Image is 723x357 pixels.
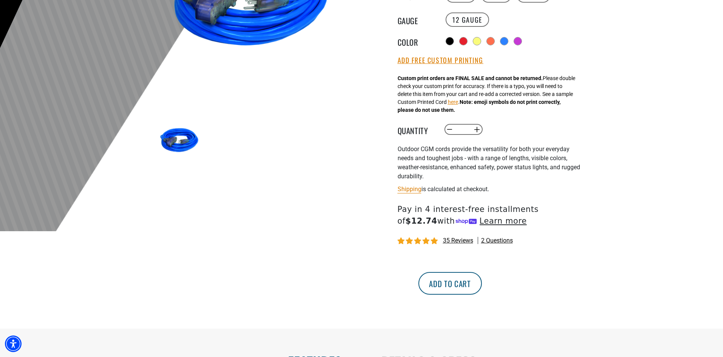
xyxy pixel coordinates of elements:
[398,145,580,180] span: Outdoor CGM cords provide the versatility for both your everyday needs and toughest jobs - with a...
[398,15,435,25] legend: Gauge
[481,236,513,245] span: 2 questions
[398,36,435,46] legend: Color
[398,125,435,134] label: Quantity
[446,12,489,27] label: 12 Gauge
[398,99,560,113] strong: Note: emoji symbols do not print correctly, please do not use them.
[398,238,439,245] span: 4.80 stars
[443,237,473,244] span: 35 reviews
[398,56,483,65] button: Add Free Custom Printing
[5,335,22,352] div: Accessibility Menu
[398,74,575,114] div: Please double check your custom print for accuracy. If there is a typo, you will need to delete t...
[418,272,482,295] button: Add to cart
[157,120,201,164] img: blue
[398,184,583,194] div: is calculated at checkout.
[398,75,543,81] strong: Custom print orders are FINAL SALE and cannot be returned.
[398,185,421,193] a: Shipping
[448,98,458,106] button: here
